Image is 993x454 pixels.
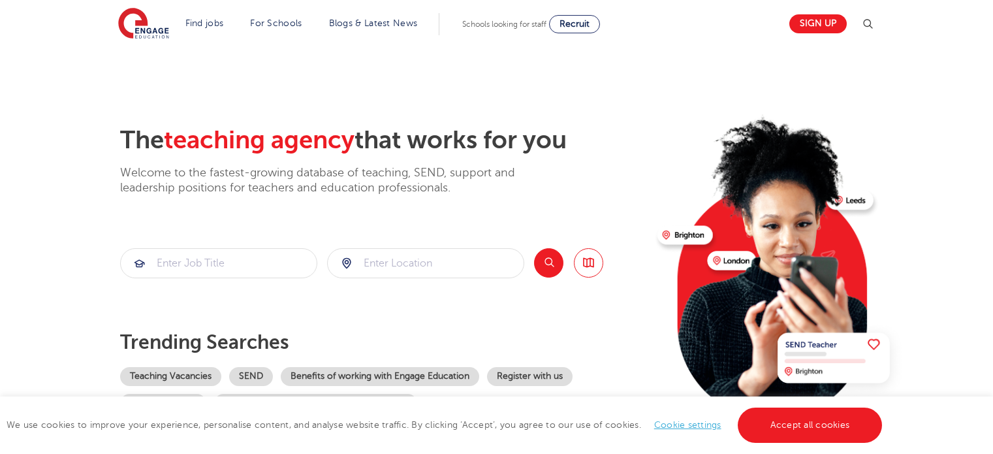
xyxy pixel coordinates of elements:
[738,408,883,443] a: Accept all cookies
[462,20,546,29] span: Schools looking for staff
[120,394,206,413] a: Become a tutor
[185,18,224,28] a: Find jobs
[120,331,647,354] p: Trending searches
[654,420,721,430] a: Cookie settings
[789,14,847,33] a: Sign up
[534,248,563,278] button: Search
[164,126,355,154] span: teaching agency
[120,248,317,278] div: Submit
[328,249,524,278] input: Submit
[121,249,317,278] input: Submit
[214,394,417,413] a: Our coverage across [GEOGRAPHIC_DATA]
[120,165,551,196] p: Welcome to the fastest-growing database of teaching, SEND, support and leadership positions for t...
[250,18,302,28] a: For Schools
[327,248,524,278] div: Submit
[229,367,273,386] a: SEND
[487,367,573,386] a: Register with us
[120,367,221,386] a: Teaching Vacancies
[281,367,479,386] a: Benefits of working with Engage Education
[118,8,169,41] img: Engage Education
[7,420,885,430] span: We use cookies to improve your experience, personalise content, and analyse website traffic. By c...
[560,19,590,29] span: Recruit
[120,125,647,155] h2: The that works for you
[329,18,418,28] a: Blogs & Latest News
[549,15,600,33] a: Recruit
